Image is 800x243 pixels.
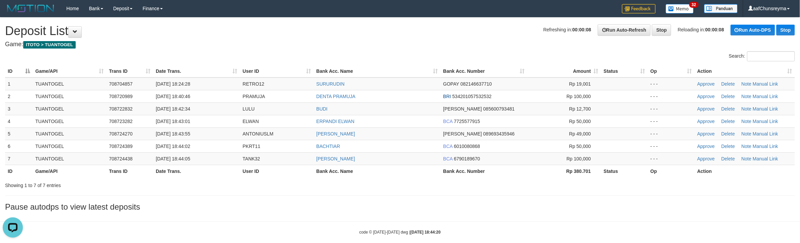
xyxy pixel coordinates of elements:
[109,119,133,124] span: 708723282
[721,131,735,136] a: Delete
[23,41,76,49] span: ITOTO > TUANTOGEL
[741,131,752,136] a: Note
[243,131,274,136] span: ANTONIUSLM
[461,81,492,87] span: Copy 082146637710 to clipboard
[573,27,591,32] strong: 00:00:08
[648,90,695,102] td: - - -
[652,24,671,36] a: Stop
[316,106,327,112] a: BUDI
[452,94,492,99] span: Copy 534201057532532 to clipboard
[243,94,265,99] span: PRAMUJA
[483,106,515,112] span: Copy 085600793481 to clipboard
[316,131,355,136] a: [PERSON_NAME]
[648,165,695,177] th: Op
[648,65,695,78] th: Op: activate to sort column ascending
[753,81,778,87] a: Manual Link
[5,90,33,102] td: 2
[33,102,106,115] td: TUANTOGEL
[721,156,735,161] a: Delete
[33,152,106,165] td: TUANTOGEL
[747,51,795,61] input: Search:
[648,140,695,152] td: - - -
[240,165,314,177] th: User ID
[721,119,735,124] a: Delete
[753,144,778,149] a: Manual Link
[648,127,695,140] td: - - -
[5,41,795,48] h4: Game:
[316,94,355,99] a: DENTA PRAMUJA
[316,119,354,124] a: ERPANDI ELWAN
[776,25,795,35] a: Stop
[721,94,735,99] a: Delete
[153,165,240,177] th: Date Trans.
[753,156,778,161] a: Manual Link
[666,4,694,13] img: Button%20Memo.svg
[648,102,695,115] td: - - -
[410,230,441,235] strong: [DATE] 18:44:20
[729,51,795,61] label: Search:
[697,119,715,124] a: Approve
[569,131,591,136] span: Rp 49,000
[5,3,56,13] img: MOTION_logo.png
[601,165,648,177] th: Status
[156,81,190,87] span: [DATE] 18:24:28
[695,165,795,177] th: Action
[240,65,314,78] th: User ID: activate to sort column ascending
[528,165,601,177] th: Rp 380.701
[33,65,106,78] th: Game/API: activate to sort column ascending
[567,94,591,99] span: Rp 100,000
[156,106,190,112] span: [DATE] 18:42:34
[622,4,656,13] img: Feedback.jpg
[648,152,695,165] td: - - -
[697,144,715,149] a: Approve
[454,144,480,149] span: Copy 6010080868 to clipboard
[5,140,33,152] td: 6
[741,119,752,124] a: Note
[33,90,106,102] td: TUANTOGEL
[156,119,190,124] span: [DATE] 18:43:01
[567,156,591,161] span: Rp 100,000
[316,81,344,87] a: SURURUDIN
[243,119,259,124] span: ELWAN
[5,152,33,165] td: 7
[648,78,695,90] td: - - -
[106,65,153,78] th: Trans ID: activate to sort column ascending
[569,106,591,112] span: Rp 12,700
[678,27,724,32] span: Reloading in:
[243,81,264,87] span: RETRO12
[741,106,752,112] a: Note
[243,144,260,149] span: PKRT11
[5,102,33,115] td: 3
[741,81,752,87] a: Note
[314,65,440,78] th: Bank Acc. Name: activate to sort column ascending
[753,131,778,136] a: Manual Link
[601,65,648,78] th: Status: activate to sort column ascending
[156,156,190,161] span: [DATE] 18:44:05
[5,203,795,211] h3: Pause autodps to view latest deposits
[721,81,735,87] a: Delete
[33,165,106,177] th: Game/API
[5,115,33,127] td: 4
[314,165,440,177] th: Bank Acc. Name
[753,119,778,124] a: Manual Link
[441,65,528,78] th: Bank Acc. Number: activate to sort column ascending
[648,115,695,127] td: - - -
[704,4,738,13] img: panduan.png
[753,106,778,112] a: Manual Link
[5,65,33,78] th: ID: activate to sort column descending
[695,65,795,78] th: Action: activate to sort column ascending
[697,156,715,161] a: Approve
[454,119,480,124] span: Copy 7725577915 to clipboard
[33,78,106,90] td: TUANTOGEL
[156,144,190,149] span: [DATE] 18:44:02
[528,65,601,78] th: Amount: activate to sort column ascending
[697,81,715,87] a: Approve
[443,94,451,99] span: BRI
[243,106,255,112] span: LULU
[109,156,133,161] span: 708724438
[483,131,515,136] span: Copy 089693435946 to clipboard
[109,131,133,136] span: 708724270
[5,78,33,90] td: 1
[106,165,153,177] th: Trans ID
[109,144,133,149] span: 708724389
